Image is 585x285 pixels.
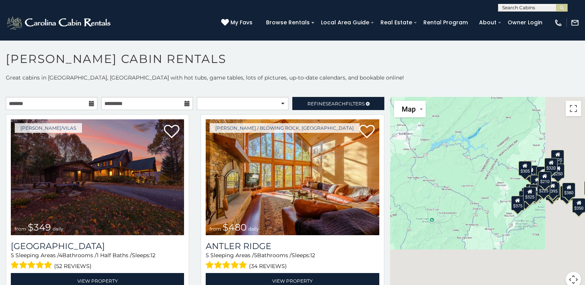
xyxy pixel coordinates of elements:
div: $315 [546,185,559,200]
span: Refine Filters [307,101,365,107]
div: $250 [551,163,565,178]
a: RefineSearchFilters [292,97,384,110]
div: $375 [511,195,524,210]
div: Sleeping Areas / Bathrooms / Sleeps: [206,251,379,271]
span: (52 reviews) [54,261,92,271]
h3: Diamond Creek Lodge [11,241,184,251]
span: 5 [206,252,209,259]
button: Toggle fullscreen view [566,101,581,116]
span: daily [248,226,259,232]
span: 5 [254,252,257,259]
img: Diamond Creek Lodge [11,119,184,235]
span: 1 Half Baths / [97,252,132,259]
div: $225 [537,181,550,195]
span: from [15,226,26,232]
a: My Favs [221,19,254,27]
div: $305 [518,161,531,175]
div: $330 [518,190,532,205]
a: Diamond Creek Lodge from $349 daily [11,119,184,235]
span: (34 reviews) [249,261,287,271]
button: Change map style [394,101,426,117]
img: mail-regular-white.png [571,19,579,27]
a: Owner Login [504,17,546,29]
span: from [210,226,221,232]
img: phone-regular-white.png [554,19,563,27]
span: 5 [11,252,14,259]
span: 12 [150,252,155,259]
a: [GEOGRAPHIC_DATA] [11,241,184,251]
a: [PERSON_NAME]/Vilas [15,123,82,133]
div: $695 [560,185,573,200]
a: [PERSON_NAME] / Blowing Rock, [GEOGRAPHIC_DATA] [210,123,360,133]
span: Search [326,101,346,107]
a: Antler Ridge [206,241,379,251]
div: $395 [529,184,542,198]
span: 4 [59,252,62,259]
span: daily [53,226,63,232]
a: About [475,17,500,29]
div: $325 [523,187,536,202]
a: Browse Rentals [262,17,314,29]
a: Local Area Guide [317,17,373,29]
img: White-1-2.png [6,15,113,31]
a: Antler Ridge from $480 daily [206,119,379,235]
div: $320 [544,158,558,172]
span: $480 [223,222,247,233]
div: Sleeping Areas / Bathrooms / Sleeps: [11,251,184,271]
div: $675 [547,183,560,198]
div: $525 [551,149,564,164]
div: $410 [530,175,544,190]
a: Real Estate [377,17,416,29]
a: Add to favorites [164,124,179,140]
span: $349 [28,222,51,233]
span: My Favs [230,19,252,27]
div: $380 [562,183,575,197]
a: Rental Program [420,17,472,29]
img: Antler Ridge [206,119,379,235]
div: $565 [536,166,549,181]
a: Add to favorites [359,124,375,140]
span: Map [402,105,416,113]
span: 12 [310,252,315,259]
div: $395 [546,181,559,196]
div: $210 [538,171,551,186]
